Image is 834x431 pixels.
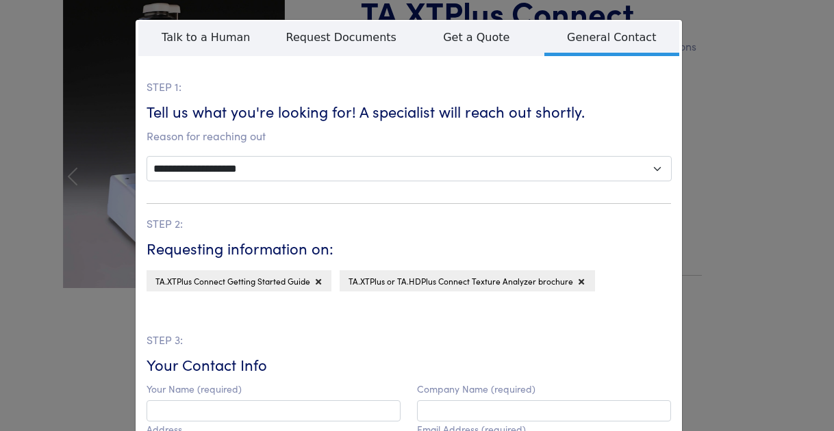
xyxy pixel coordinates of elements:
[544,21,680,56] span: General Contact
[147,101,671,122] h6: Tell us what you're looking for! A specialist will reach out shortly.
[147,215,671,233] p: STEP 2:
[147,127,671,145] p: Reason for reaching out
[147,78,671,96] p: STEP 1:
[147,331,671,349] p: STEP 3:
[274,21,409,53] span: Request Documents
[147,383,242,395] label: Your Name (required)
[138,21,274,53] span: Talk to a Human
[409,21,544,53] span: Get a Quote
[147,354,671,376] h6: Your Contact Info
[155,275,310,287] span: TA.XTPlus Connect Getting Started Guide
[417,383,535,395] label: Company Name (required)
[349,275,573,287] span: TA.XTPlus or TA.HDPlus Connect Texture Analyzer brochure
[147,238,671,259] h6: Requesting information on:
